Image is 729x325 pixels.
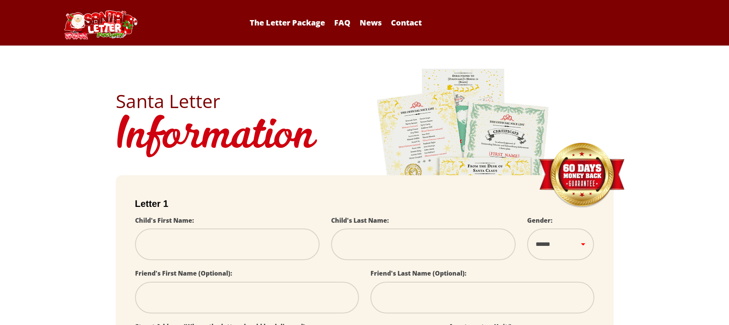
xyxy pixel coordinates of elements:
[135,198,594,209] h2: Letter 1
[356,17,386,28] a: News
[331,216,389,225] label: Child's Last Name:
[135,269,232,278] label: Friend's First Name (Optional):
[246,17,329,28] a: The Letter Package
[135,216,194,225] label: Child's First Name:
[527,216,553,225] label: Gender:
[538,142,625,208] img: Money Back Guarantee
[116,92,614,110] h2: Santa Letter
[370,269,467,278] label: Friend's Last Name (Optional):
[387,17,426,28] a: Contact
[376,68,550,283] img: letters.png
[62,10,139,39] img: Santa Letter Logo
[330,17,354,28] a: FAQ
[116,110,614,164] h1: Information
